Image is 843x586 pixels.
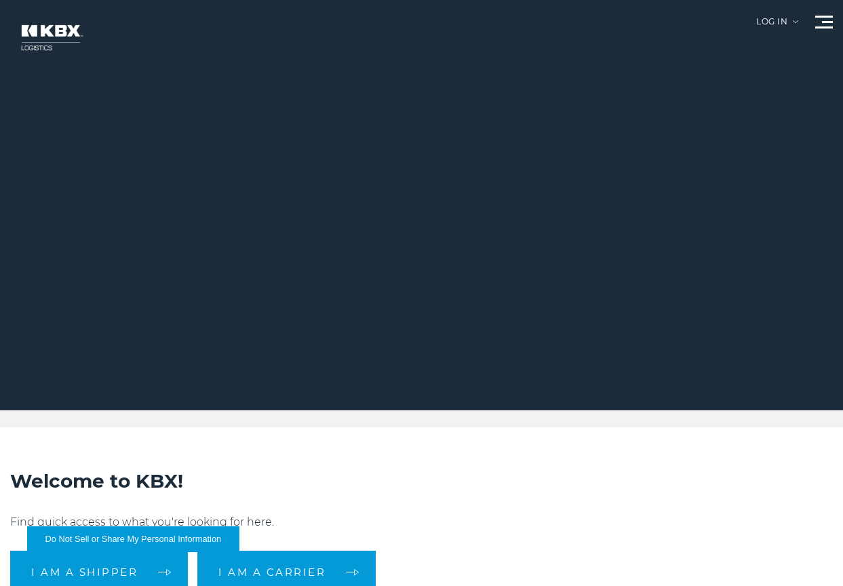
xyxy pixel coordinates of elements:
[27,526,239,552] button: Do Not Sell or Share My Personal Information
[10,468,833,494] h2: Welcome to KBX!
[793,20,798,23] img: arrow
[10,514,833,530] p: Find quick access to what you're looking for here.
[31,567,138,577] span: I am a shipper
[10,14,92,62] img: kbx logo
[218,567,326,577] span: I am a carrier
[756,18,798,36] div: Log in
